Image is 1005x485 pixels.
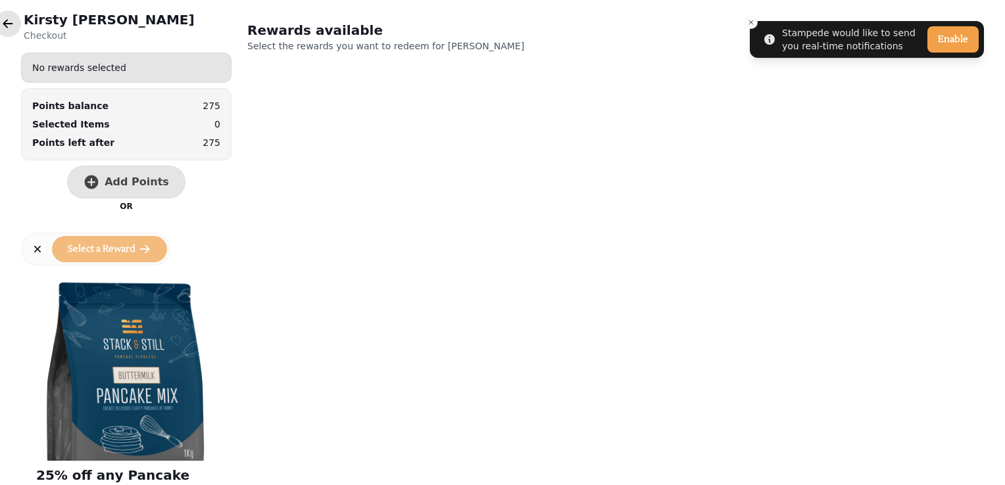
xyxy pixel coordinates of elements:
p: 275 [203,136,220,149]
button: Add Points [67,166,185,198]
p: Select the rewards you want to redeem for [247,39,584,53]
p: Selected Items [32,118,110,131]
button: Enable [927,26,979,53]
span: [PERSON_NAME] [448,41,524,51]
p: Points left after [32,136,114,149]
div: Stampede would like to send you real-time notifications [782,26,922,53]
h2: Rewards available [247,21,500,39]
span: Add Points [105,177,169,187]
button: Close toast [745,16,758,29]
p: 0 [214,118,220,131]
span: Select a Reward [68,244,135,254]
p: OR [120,201,132,212]
div: No rewards selected [22,56,231,80]
img: 25% off any Pancake Mix or Sauce purchase [31,270,222,461]
p: Checkout [24,29,195,42]
p: 275 [203,99,220,112]
h2: Kirsty [PERSON_NAME] [24,11,195,29]
div: Points balance [32,99,109,112]
button: Select a Reward [52,236,167,262]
